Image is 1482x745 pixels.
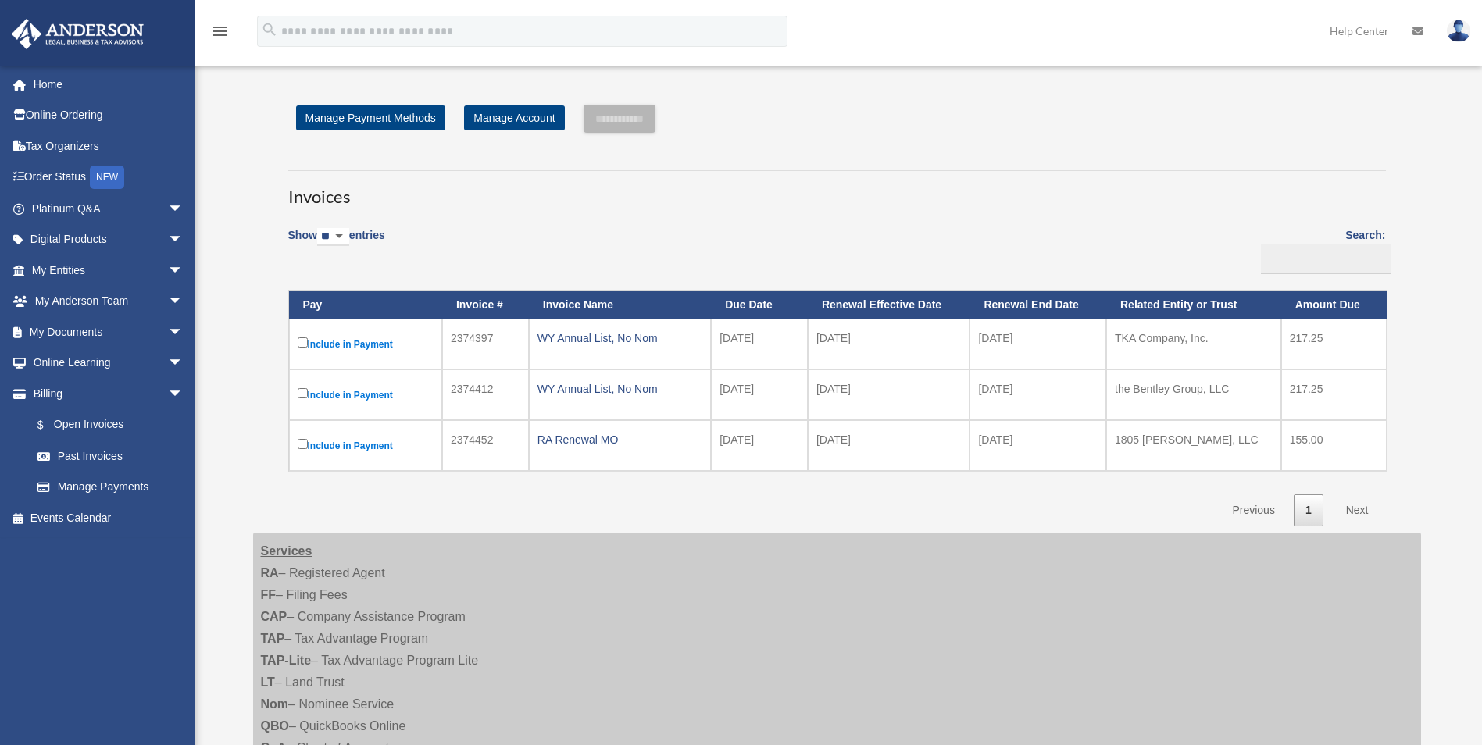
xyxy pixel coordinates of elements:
a: My Documentsarrow_drop_down [11,316,207,348]
i: search [261,21,278,38]
td: [DATE] [808,369,970,420]
label: Include in Payment [298,334,434,354]
input: Include in Payment [298,337,308,348]
h3: Invoices [288,170,1386,209]
input: Include in Payment [298,439,308,449]
span: arrow_drop_down [168,224,199,256]
td: 2374412 [442,369,529,420]
label: Include in Payment [298,385,434,405]
a: $Open Invoices [22,409,191,441]
label: Search: [1255,226,1386,274]
label: Show entries [288,226,385,262]
th: Invoice #: activate to sort column ascending [442,291,529,319]
span: arrow_drop_down [168,193,199,225]
td: [DATE] [970,319,1106,369]
a: Past Invoices [22,440,199,472]
strong: RA [261,566,279,579]
td: 217.25 [1281,319,1387,369]
td: 1805 [PERSON_NAME], LLC [1106,420,1281,471]
a: Tax Organizers [11,130,207,162]
td: the Bentley Group, LLC [1106,369,1281,420]
strong: CAP [261,610,287,623]
strong: Nom [261,697,289,711]
td: 217.25 [1281,369,1387,420]
th: Due Date: activate to sort column ascending [711,291,808,319]
th: Pay: activate to sort column descending [289,291,442,319]
strong: TAP [261,632,285,645]
span: $ [46,415,54,435]
td: [DATE] [808,420,970,471]
td: 155.00 [1281,420,1387,471]
span: arrow_drop_down [168,378,199,410]
div: WY Annual List, No Nom [537,327,702,349]
a: Order StatusNEW [11,162,207,194]
td: [DATE] [711,420,808,471]
td: 2374397 [442,319,529,369]
td: [DATE] [711,369,808,420]
a: menu [211,27,230,41]
a: Events Calendar [11,502,207,533]
a: Home [11,69,207,100]
strong: Services [261,544,312,558]
a: Billingarrow_drop_down [11,378,199,409]
a: Previous [1220,494,1286,526]
a: Manage Payments [22,472,199,503]
th: Invoice Name: activate to sort column ascending [529,291,711,319]
td: [DATE] [970,420,1106,471]
a: My Entitiesarrow_drop_down [11,255,207,286]
img: User Pic [1447,20,1470,42]
div: RA Renewal MO [537,429,702,451]
a: Platinum Q&Aarrow_drop_down [11,193,207,224]
div: NEW [90,166,124,189]
span: arrow_drop_down [168,255,199,287]
i: menu [211,22,230,41]
th: Renewal End Date: activate to sort column ascending [970,291,1106,319]
th: Amount Due: activate to sort column ascending [1281,291,1387,319]
td: [DATE] [711,319,808,369]
strong: FF [261,588,277,601]
a: Manage Account [464,105,564,130]
span: arrow_drop_down [168,286,199,318]
label: Include in Payment [298,436,434,455]
a: Digital Productsarrow_drop_down [11,224,207,255]
a: 1 [1294,494,1323,526]
th: Related Entity or Trust: activate to sort column ascending [1106,291,1281,319]
span: arrow_drop_down [168,316,199,348]
div: WY Annual List, No Nom [537,378,702,400]
th: Renewal Effective Date: activate to sort column ascending [808,291,970,319]
input: Search: [1261,244,1391,274]
select: Showentries [317,228,349,246]
td: 2374452 [442,420,529,471]
img: Anderson Advisors Platinum Portal [7,19,148,49]
input: Include in Payment [298,388,308,398]
td: [DATE] [970,369,1106,420]
td: [DATE] [808,319,970,369]
strong: QBO [261,719,289,733]
a: Online Learningarrow_drop_down [11,348,207,379]
a: Online Ordering [11,100,207,131]
a: Manage Payment Methods [296,105,445,130]
strong: LT [261,675,275,689]
span: arrow_drop_down [168,348,199,380]
a: Next [1334,494,1380,526]
a: My Anderson Teamarrow_drop_down [11,286,207,317]
td: TKA Company, Inc. [1106,319,1281,369]
strong: TAP-Lite [261,654,312,667]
